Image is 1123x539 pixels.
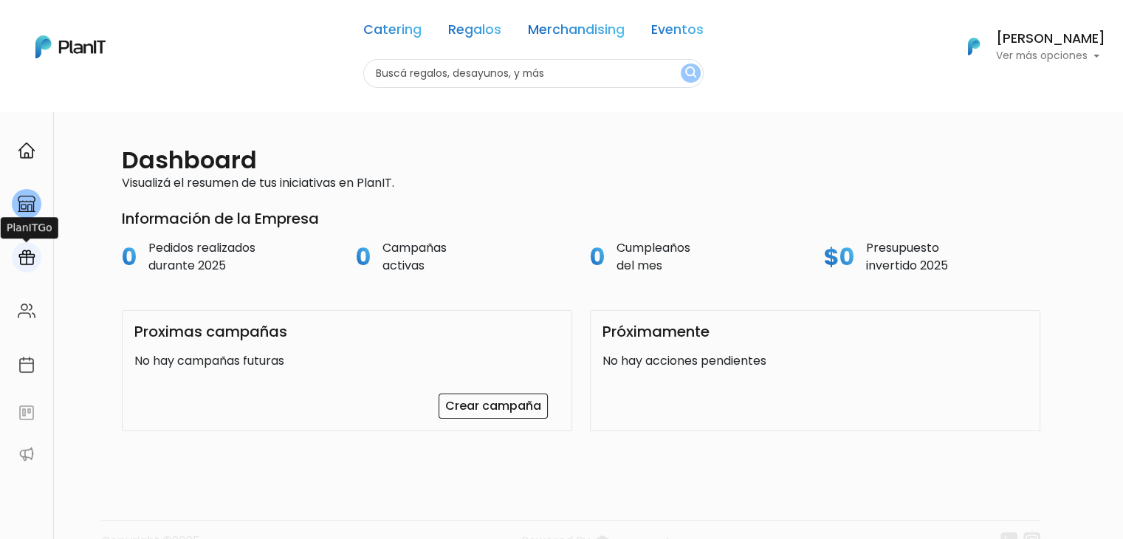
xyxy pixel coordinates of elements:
button: PlanIt Logo [PERSON_NAME] Ver más opciones [949,27,1105,66]
p: Pedidos realizados durante 2025 [148,239,255,275]
img: PlanIt Logo [35,35,106,58]
input: Buscá regalos, desayunos, y más [363,59,704,88]
h2: 0 [590,243,605,271]
img: home-e721727adea9d79c4d83392d1f703f7f8bce08238fde08b1acbfd93340b81755.svg [18,142,35,159]
img: partners-52edf745621dab592f3b2c58e3bca9d71375a7ef29c3b500c9f145b62cc070d4.svg [18,445,35,463]
img: search_button-432b6d5273f82d61273b3651a40e1bd1b912527efae98b1b7a1b2c0702e16a8d.svg [685,66,696,80]
p: Presupuesto invertido 2025 [866,239,948,275]
div: ¿Necesitás ayuda? [76,14,213,43]
h6: [PERSON_NAME] [996,32,1105,46]
p: Ver más opciones [996,51,1105,61]
img: marketplace-4ceaa7011d94191e9ded77b95e3339b90024bf715f7c57f8cf31f2d8c509eaba.svg [18,195,35,213]
p: No hay campañas futuras [134,352,560,370]
a: Merchandising [528,24,625,41]
div: PlanITGo [1,217,58,238]
p: No hay acciones pendientes [602,352,1028,370]
p: Cumpleaños del mes [617,239,690,275]
a: Regalos [448,24,501,41]
h3: Proximas campañas [134,323,287,340]
h3: Información de la Empresa [122,210,1040,227]
img: campaigns-02234683943229c281be62815700db0a1741e53638e28bf9629b52c665b00959.svg [18,249,35,267]
h2: Dashboard [122,146,257,174]
a: Eventos [651,24,704,41]
p: Campañas activas [382,239,447,275]
p: Visualizá el resumen de tus iniciativas en PlanIT. [122,174,1040,192]
h2: 0 [356,243,371,271]
h2: 0 [122,243,137,271]
a: Crear campaña [439,394,548,419]
img: calendar-87d922413cdce8b2cf7b7f5f62616a5cf9e4887200fb71536465627b3292af00.svg [18,356,35,374]
h3: Próximamente [602,323,710,340]
a: Catering [363,24,422,41]
img: PlanIt Logo [958,30,990,63]
img: feedback-78b5a0c8f98aac82b08bfc38622c3050aee476f2c9584af64705fc4e61158814.svg [18,404,35,422]
img: people-662611757002400ad9ed0e3c099ab2801c6687ba6c219adb57efc949bc21e19d.svg [18,302,35,320]
h2: $0 [824,243,854,271]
